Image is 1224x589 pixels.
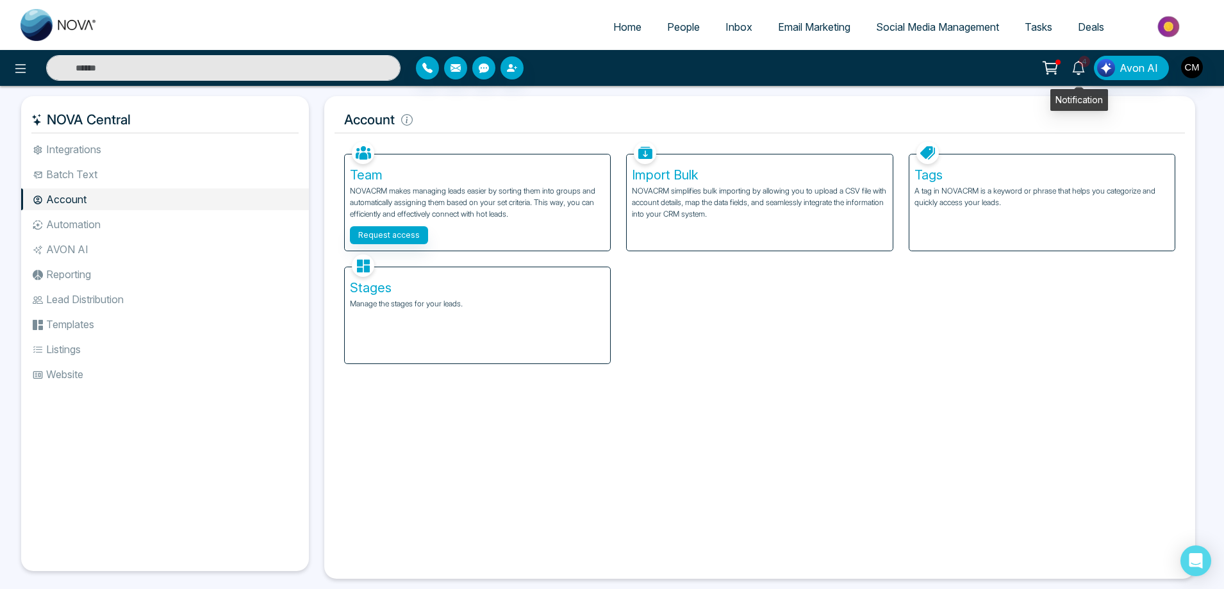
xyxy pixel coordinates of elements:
[1063,56,1094,78] a: 4
[31,106,299,133] h5: NOVA Central
[21,263,309,285] li: Reporting
[350,280,605,295] h5: Stages
[21,9,97,41] img: Nova CRM Logo
[350,185,605,220] p: NOVACRM makes managing leads easier by sorting them into groups and automatically assigning them ...
[914,185,1170,208] p: A tag in NOVACRM is a keyword or phrase that helps you categorize and quickly access your leads.
[632,185,887,220] p: NOVACRM simplifies bulk importing by allowing you to upload a CSV file with account details, map ...
[1012,15,1065,39] a: Tasks
[21,213,309,235] li: Automation
[1180,545,1211,576] div: Open Intercom Messenger
[916,142,939,164] img: Tags
[1097,59,1115,77] img: Lead Flow
[876,21,999,33] span: Social Media Management
[21,138,309,160] li: Integrations
[667,21,700,33] span: People
[778,21,850,33] span: Email Marketing
[350,167,605,183] h5: Team
[1025,21,1052,33] span: Tasks
[725,21,752,33] span: Inbox
[1120,60,1158,76] span: Avon AI
[1181,56,1203,78] img: User Avatar
[352,142,374,164] img: Team
[634,142,656,164] img: Import Bulk
[21,313,309,335] li: Templates
[654,15,713,39] a: People
[350,298,605,310] p: Manage the stages for your leads.
[613,21,641,33] span: Home
[1079,56,1090,67] span: 4
[600,15,654,39] a: Home
[21,163,309,185] li: Batch Text
[350,226,428,244] button: Request access
[632,167,887,183] h5: Import Bulk
[863,15,1012,39] a: Social Media Management
[21,363,309,385] li: Website
[335,106,1185,133] h5: Account
[1065,15,1117,39] a: Deals
[352,254,374,277] img: Stages
[914,167,1170,183] h5: Tags
[765,15,863,39] a: Email Marketing
[713,15,765,39] a: Inbox
[21,188,309,210] li: Account
[21,338,309,360] li: Listings
[1078,21,1104,33] span: Deals
[1050,89,1108,111] div: Notification
[1094,56,1169,80] button: Avon AI
[1123,12,1216,41] img: Market-place.gif
[21,288,309,310] li: Lead Distribution
[21,238,309,260] li: AVON AI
